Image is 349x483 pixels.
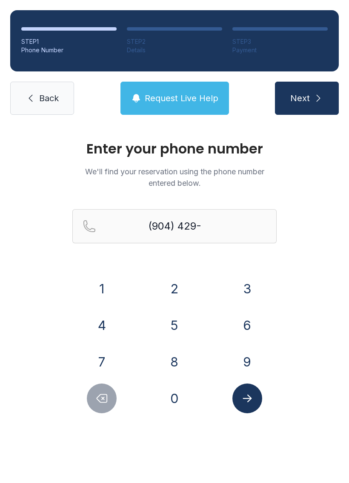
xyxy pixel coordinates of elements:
button: 8 [160,347,189,377]
button: 1 [87,274,117,304]
div: Phone Number [21,46,117,54]
span: Next [290,92,310,104]
button: 6 [232,310,262,340]
button: 4 [87,310,117,340]
div: STEP 3 [232,37,328,46]
button: Submit lookup form [232,384,262,413]
div: Details [127,46,222,54]
p: We'll find your reservation using the phone number entered below. [72,166,277,189]
button: 5 [160,310,189,340]
button: 7 [87,347,117,377]
span: Request Live Help [145,92,218,104]
button: 0 [160,384,189,413]
button: 9 [232,347,262,377]
div: STEP 2 [127,37,222,46]
div: Payment [232,46,328,54]
button: 2 [160,274,189,304]
button: Delete number [87,384,117,413]
div: STEP 1 [21,37,117,46]
button: 3 [232,274,262,304]
input: Reservation phone number [72,209,277,243]
h1: Enter your phone number [72,142,277,156]
span: Back [39,92,59,104]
